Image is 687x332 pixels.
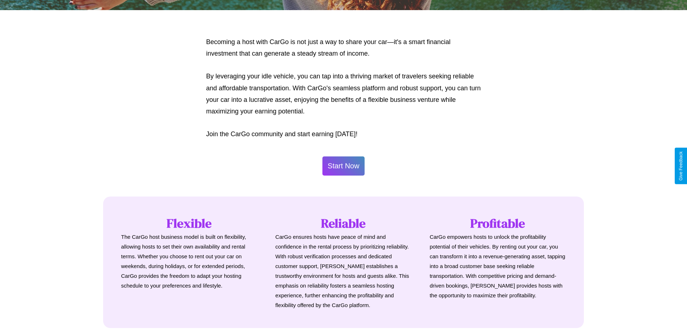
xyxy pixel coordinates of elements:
div: Give Feedback [678,151,683,181]
h1: Reliable [276,215,412,232]
h1: Profitable [430,215,566,232]
p: The CarGo host business model is built on flexibility, allowing hosts to set their own availabili... [121,232,257,290]
p: CarGo empowers hosts to unlock the profitability potential of their vehicles. By renting out your... [430,232,566,300]
button: Start Now [322,156,365,176]
p: By leveraging your idle vehicle, you can tap into a thriving market of travelers seeking reliable... [206,70,481,117]
h1: Flexible [121,215,257,232]
p: Join the CarGo community and start earning [DATE]! [206,128,481,140]
p: CarGo ensures hosts have peace of mind and confidence in the rental process by prioritizing relia... [276,232,412,310]
p: Becoming a host with CarGo is not just a way to share your car—it's a smart financial investment ... [206,36,481,60]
